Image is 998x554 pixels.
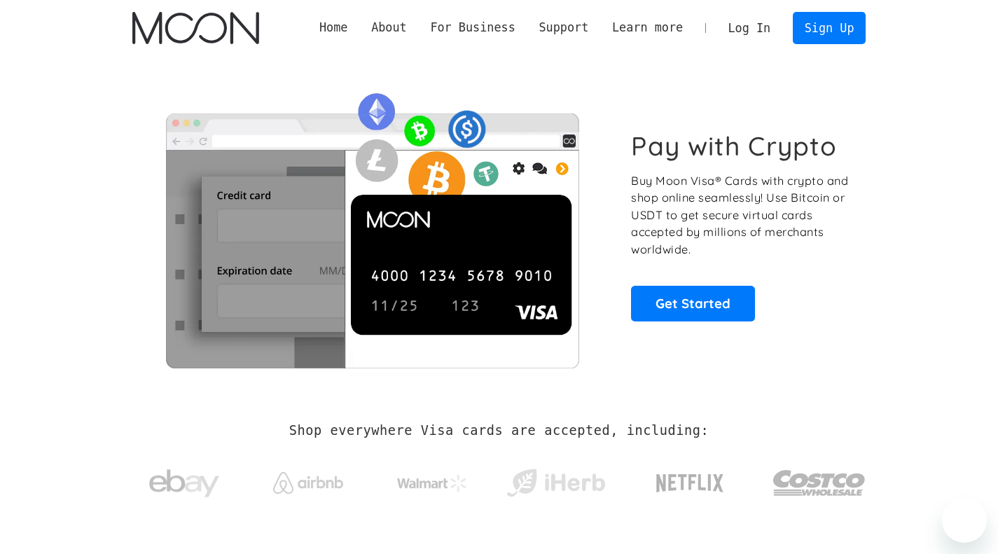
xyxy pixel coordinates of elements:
img: Costco [772,457,866,509]
h1: Pay with Crypto [631,130,837,162]
div: About [359,19,418,36]
a: Home [307,19,359,36]
a: Walmart [380,461,484,499]
a: Netflix [628,452,753,508]
img: iHerb [504,465,608,501]
div: Learn more [600,19,695,36]
a: home [132,12,259,44]
img: Airbnb [273,472,343,494]
img: Walmart [397,475,467,492]
a: Costco [772,443,866,516]
img: ebay [149,462,219,506]
a: iHerb [504,451,608,508]
div: For Business [419,19,527,36]
a: ebay [132,448,237,513]
div: Learn more [612,19,683,36]
p: Buy Moon Visa® Cards with crypto and shop online seamlessly! Use Bitcoin or USDT to get secure vi... [631,172,850,258]
a: Log In [716,13,782,43]
img: Netflix [655,466,725,501]
h2: Shop everywhere Visa cards are accepted, including: [289,423,709,438]
a: Airbnb [256,458,360,501]
div: Support [527,19,600,36]
a: Get Started [631,286,755,321]
a: Sign Up [793,12,866,43]
div: For Business [430,19,515,36]
img: Moon Cards let you spend your crypto anywhere Visa is accepted. [132,83,612,368]
img: Moon Logo [132,12,259,44]
div: Support [539,19,588,36]
div: About [371,19,407,36]
iframe: Button to launch messaging window [942,498,987,543]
